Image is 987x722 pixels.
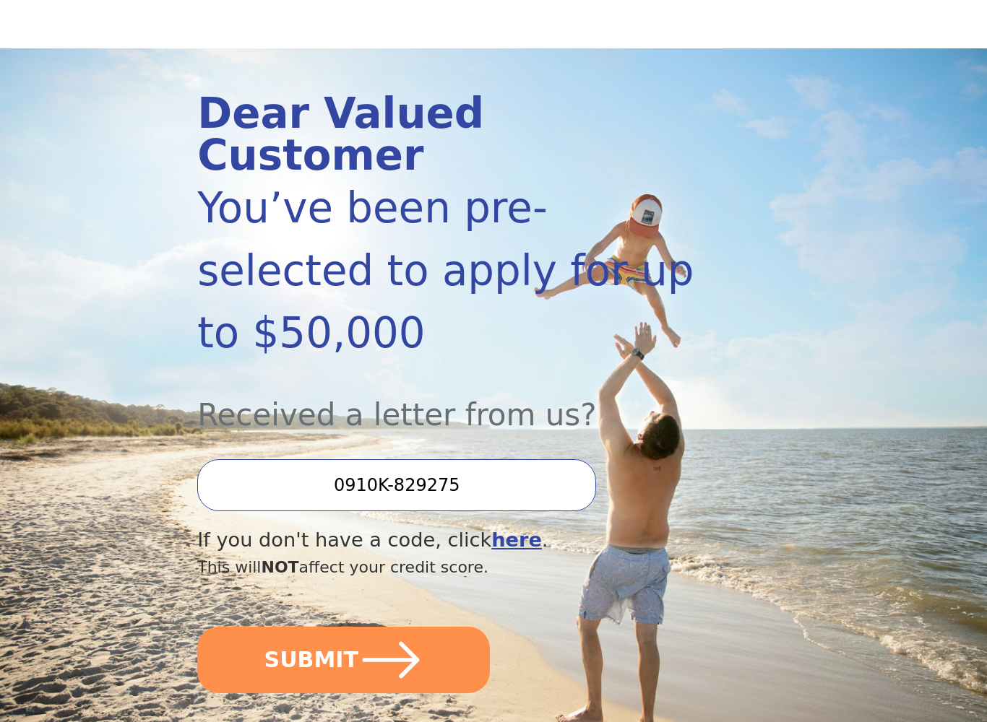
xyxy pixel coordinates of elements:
[197,526,701,556] div: If you don't have a code, click .
[197,178,701,365] div: You’ve been pre-selected to apply for up to $50,000
[197,556,701,580] div: This will affect your credit score.
[197,94,701,178] div: Dear Valued Customer
[197,365,701,438] div: Received a letter from us?
[261,559,298,577] span: NOT
[491,529,542,552] a: here
[197,627,490,694] button: SUBMIT
[197,460,596,512] input: Enter your Offer Code:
